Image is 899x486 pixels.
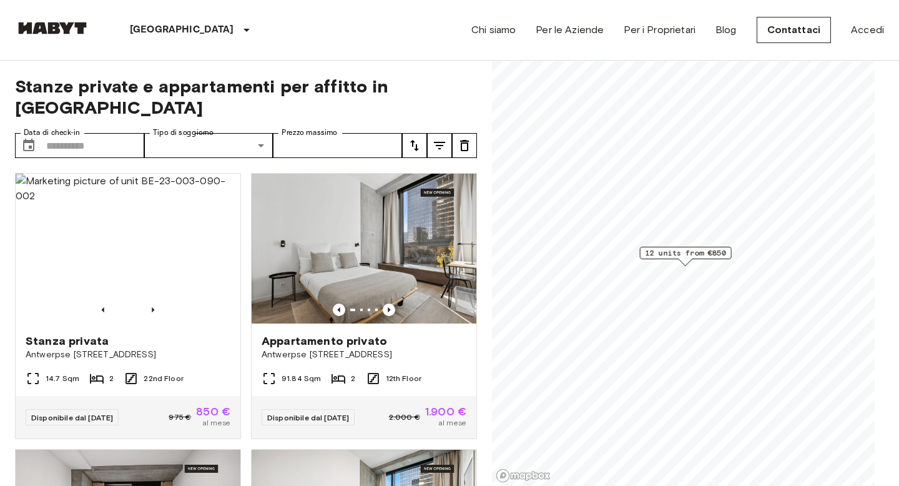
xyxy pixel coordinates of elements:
[452,133,477,158] button: tune
[16,133,41,158] button: Choose date
[26,349,230,361] span: Antwerpse [STREET_ADDRESS]
[252,174,476,324] img: Marketing picture of unit BE-23-003-045-001
[425,406,466,417] span: 1.900 €
[169,412,191,423] span: 975 €
[438,417,466,429] span: al mese
[427,133,452,158] button: tune
[147,304,159,316] button: Previous image
[262,334,387,349] span: Appartamento privato
[16,174,240,324] img: Marketing picture of unit BE-23-003-090-002
[153,127,214,138] label: Tipo di soggiorno
[109,373,114,384] span: 2
[282,127,337,138] label: Prezzo massimo
[757,17,832,43] a: Contattaci
[46,373,79,384] span: 14.7 Sqm
[130,22,234,37] p: [GEOGRAPHIC_DATA]
[640,247,732,266] div: Map marker
[386,373,422,384] span: 12th Floor
[624,22,695,37] a: Per i Proprietari
[196,406,230,417] span: 850 €
[389,412,420,423] span: 2.000 €
[383,304,395,316] button: Previous image
[24,127,80,138] label: Data di check-in
[202,417,230,429] span: al mese
[251,173,477,439] a: Marketing picture of unit BE-23-003-045-001Previous imagePrevious imageAppartamento privatoAntwer...
[471,22,516,37] a: Chi siamo
[496,469,551,483] a: Mapbox logo
[26,334,109,349] span: Stanza privata
[351,373,355,384] span: 2
[31,413,113,422] span: Disponibile dal [DATE]
[333,304,345,316] button: Previous image
[15,76,477,118] span: Stanze private e appartamenti per affitto in [GEOGRAPHIC_DATA]
[715,22,737,37] a: Blog
[646,247,726,259] span: 12 units from €850
[267,413,349,422] span: Disponibile dal [DATE]
[15,22,90,34] img: Habyt
[97,304,109,316] button: Previous image
[15,173,241,439] a: Marketing picture of unit BE-23-003-090-002Previous imagePrevious imageStanza privataAntwerpse [S...
[282,373,321,384] span: 91.84 Sqm
[851,22,884,37] a: Accedi
[262,349,466,361] span: Antwerpse [STREET_ADDRESS]
[144,373,184,384] span: 22nd Floor
[402,133,427,158] button: tune
[536,22,604,37] a: Per le Aziende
